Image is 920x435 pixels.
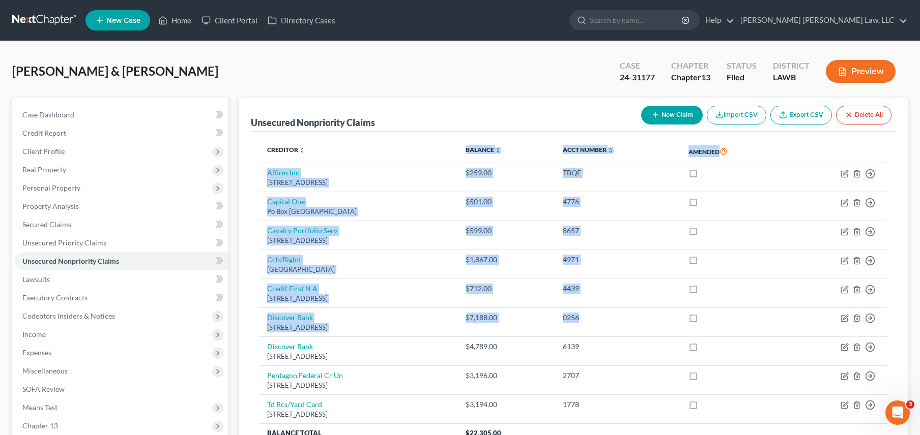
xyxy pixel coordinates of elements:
span: Client Profile [22,147,65,156]
a: Help [700,11,734,29]
span: Personal Property [22,183,80,192]
div: [STREET_ADDRESS] [267,381,449,390]
div: $7,188.00 [466,313,547,323]
div: 1778 [563,399,672,410]
a: Affirm Inc [267,168,299,177]
div: 8657 [563,226,672,236]
a: Secured Claims [14,215,228,234]
div: 0256 [563,313,672,323]
div: $3,194.00 [466,399,547,410]
div: Chapter [671,60,710,72]
span: Unsecured Priority Claims [22,238,106,247]
button: Delete All [836,106,892,125]
div: District [773,60,810,72]
div: [STREET_ADDRESS] [267,178,449,188]
i: unfold_more [608,147,614,153]
a: Discover Bank [267,342,313,351]
div: Case [620,60,655,72]
a: Discover Bank [267,313,313,322]
div: 2707 [563,370,672,381]
i: unfold_more [299,147,305,153]
div: $501.00 [466,197,547,207]
a: Property Analysis [14,197,228,215]
span: Property Analysis [22,202,79,210]
a: Td Rcs/Yard Card [267,400,322,409]
button: New Claim [641,106,703,125]
a: Credit Report [14,124,228,142]
span: Miscellaneous [22,366,68,375]
div: [STREET_ADDRESS] [267,236,449,245]
a: Unsecured Nonpriority Claims [14,252,228,270]
span: SOFA Review [22,385,65,393]
input: Search by name... [590,11,683,29]
a: Ccb/Biglot [267,255,301,264]
span: Codebtors Insiders & Notices [22,312,115,320]
span: Secured Claims [22,220,71,229]
a: Creditor unfold_more [267,146,305,153]
span: Unsecured Nonpriority Claims [22,257,119,265]
th: Amended [680,140,784,163]
div: $1,867.00 [466,255,547,265]
span: Lawsuits [22,275,50,284]
a: Unsecured Priority Claims [14,234,228,252]
span: Chapter 13 [22,421,58,430]
a: SOFA Review [14,380,228,398]
span: 3 [906,400,914,409]
span: Means Test [22,403,57,412]
a: Client Portal [196,11,263,29]
div: LAWB [773,72,810,83]
span: Executory Contracts [22,293,88,302]
div: Filed [727,72,757,83]
div: Status [727,60,757,72]
a: Lawsuits [14,270,228,289]
a: Pentagon Federal Cr Un [267,371,343,380]
a: Balance unfold_more [466,146,501,153]
div: [STREET_ADDRESS] [267,352,449,361]
div: [STREET_ADDRESS] [267,410,449,419]
div: 6139 [563,341,672,352]
div: Chapter [671,72,710,83]
span: New Case [106,17,140,24]
a: Capital One [267,197,305,206]
div: Po Box [GEOGRAPHIC_DATA] [267,207,449,216]
span: Real Property [22,165,66,174]
span: Income [22,330,46,338]
a: Case Dashboard [14,106,228,124]
div: $599.00 [466,226,547,236]
div: 24-31177 [620,72,655,83]
div: 4971 [563,255,672,265]
a: Acct Number unfold_more [563,146,614,153]
div: $3,196.00 [466,370,547,381]
div: 4439 [563,284,672,294]
div: [GEOGRAPHIC_DATA] [267,265,449,274]
a: Home [153,11,196,29]
div: [STREET_ADDRESS] [267,294,449,303]
div: $4,789.00 [466,341,547,352]
div: 4776 [563,197,672,207]
div: Unsecured Nonpriority Claims [251,116,375,129]
button: Import CSV [707,106,766,125]
span: 13 [701,72,710,82]
i: unfold_more [495,147,501,153]
span: [PERSON_NAME] & [PERSON_NAME] [12,64,218,78]
a: Export CSV [770,106,832,125]
a: Credit First N A [267,284,318,293]
a: Executory Contracts [14,289,228,307]
a: Cavalry Portfolio Serv [267,226,337,235]
div: [STREET_ADDRESS] [267,323,449,332]
div: $259.00 [466,168,547,178]
button: Preview [826,60,896,83]
span: Case Dashboard [22,110,74,119]
div: $712.00 [466,284,547,294]
a: [PERSON_NAME] [PERSON_NAME] Law, LLC [735,11,907,29]
div: TBQE [563,168,672,178]
a: Directory Cases [263,11,340,29]
span: Expenses [22,348,51,357]
span: Credit Report [22,129,66,137]
iframe: Intercom live chat [885,400,910,425]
